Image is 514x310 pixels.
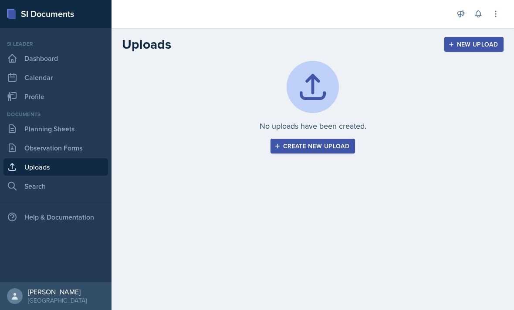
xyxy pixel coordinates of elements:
a: Observation Forms [3,139,108,157]
a: Profile [3,88,108,105]
a: Dashboard [3,50,108,67]
a: Uploads [3,158,108,176]
div: New Upload [450,41,498,48]
a: Calendar [3,69,108,86]
h2: Uploads [122,37,171,52]
a: Search [3,177,108,195]
div: Create new upload [276,143,349,150]
div: Documents [3,110,108,118]
button: Create new upload [271,139,355,153]
div: Si leader [3,40,108,48]
a: Planning Sheets [3,120,108,137]
p: No uploads have been created. [260,120,366,132]
div: Help & Documentation [3,208,108,226]
div: [PERSON_NAME] [28,287,87,296]
button: New Upload [444,37,504,52]
div: [GEOGRAPHIC_DATA] [28,296,87,305]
